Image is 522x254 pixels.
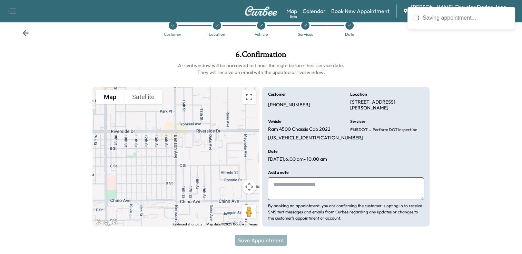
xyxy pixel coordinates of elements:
[242,90,256,104] button: Toggle fullscreen view
[245,6,278,16] img: Curbee Logo
[303,7,326,15] a: Calendar
[268,135,363,141] p: [US_VEHICLE_IDENTIFICATION_NUMBER]
[124,90,162,104] button: Show satellite imagery
[94,218,117,227] img: Google
[22,30,29,36] div: Back
[331,7,390,15] a: Book New Appointment
[350,92,367,96] h6: Location
[92,50,430,62] h1: 6 . Confirmation
[242,205,256,219] button: Drag Pegman onto the map to open Street View
[96,90,124,104] button: Show street map
[242,180,256,194] button: Map camera controls
[209,32,225,36] div: Location
[298,32,313,36] div: Services
[94,218,117,227] a: Open this area in Google Maps (opens a new window)
[268,126,330,133] p: Ram 4500 Chassis Cab 2022
[206,222,244,226] span: Map data ©2025 Google
[268,170,288,174] h6: Add a note
[290,14,297,19] div: Beta
[268,92,286,96] h6: Customer
[350,99,424,111] p: [STREET_ADDRESS][PERSON_NAME]
[268,119,281,124] h6: Vehicle
[368,126,371,133] span: -
[268,149,277,154] h6: Date
[255,32,268,36] div: Vehicle
[350,119,365,124] h6: Services
[248,222,257,226] a: Terms (opens in new tab)
[268,156,327,162] p: [DATE] , 6:00 am - 10:00 am
[172,222,202,227] button: Keyboard shortcuts
[92,62,430,76] h6: Arrival window will be narrowed to 1 hour the night before their service date. They will receive ...
[371,127,417,133] span: Perform DOT Inspection
[411,3,516,19] span: [PERSON_NAME] Chrysler Dodge Jeep RAM of [GEOGRAPHIC_DATA]
[164,32,181,36] div: Customer
[350,127,368,133] span: FMSDOT
[345,32,354,36] div: Date
[268,102,310,108] p: [PHONE_NUMBER]
[423,14,510,22] div: Saving appointment...
[268,203,424,221] p: By booking an appointment, you are confirming the customer is opting in to receive SMS text messa...
[286,7,297,15] a: MapBeta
